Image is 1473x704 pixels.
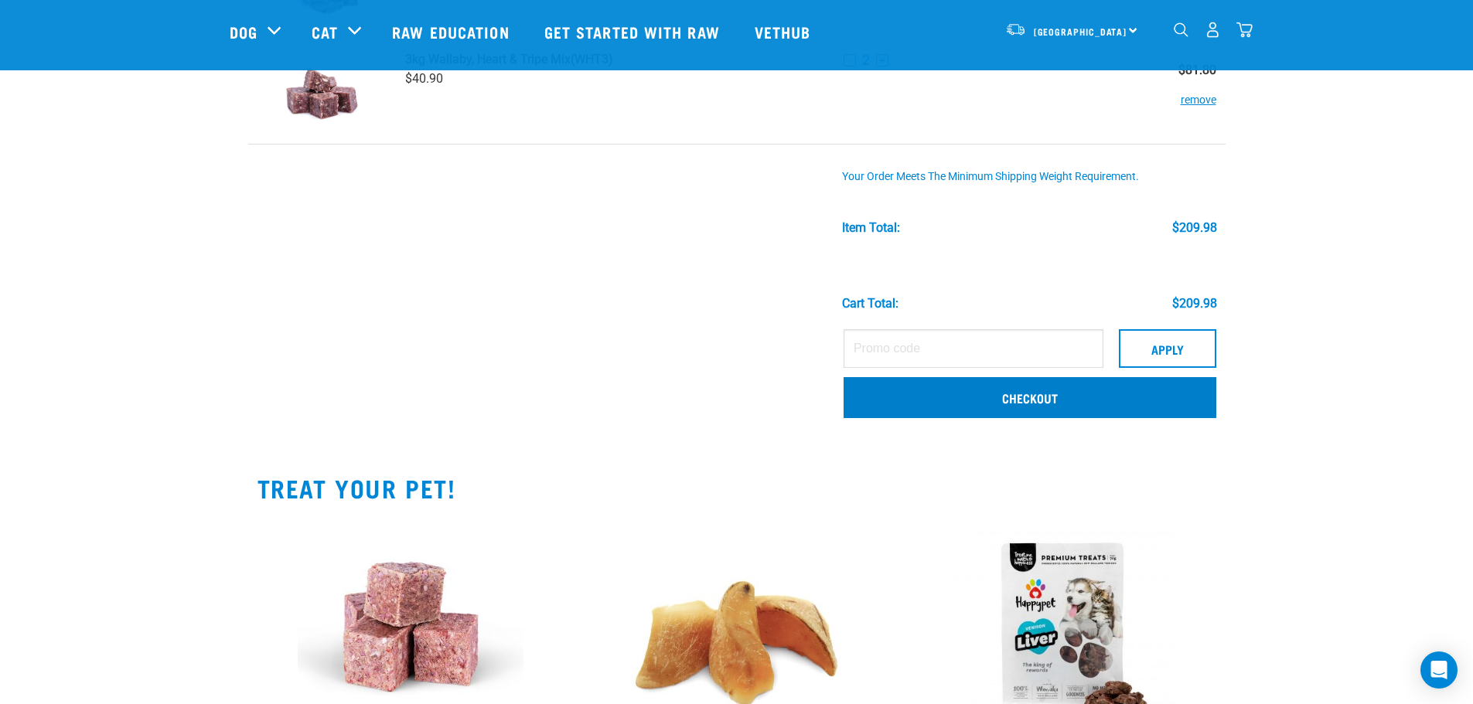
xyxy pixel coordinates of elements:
[1034,29,1127,34] span: [GEOGRAPHIC_DATA]
[257,474,1216,502] h2: TREAT YOUR PET!
[1119,329,1216,368] button: Apply
[1205,22,1221,38] img: user.png
[1127,39,1225,145] td: $81.80
[844,329,1103,368] input: Promo code
[1172,297,1217,311] div: $209.98
[230,20,257,43] a: Dog
[1181,77,1216,107] button: remove
[842,221,900,235] div: Item Total:
[405,71,443,86] span: $40.90
[377,1,528,63] a: Raw Education
[529,1,739,63] a: Get started with Raw
[739,1,830,63] a: Vethub
[1172,221,1217,235] div: $209.98
[844,377,1216,417] a: Checkout
[1420,651,1458,689] div: Open Intercom Messenger
[842,297,898,311] div: Cart total:
[1174,22,1188,37] img: home-icon-1@2x.png
[312,20,338,43] a: Cat
[842,171,1217,183] div: Your order meets the minimum shipping weight requirement.
[1005,22,1026,36] img: van-moving.png
[1236,22,1253,38] img: home-icon@2x.png
[282,52,362,131] img: Wallaby, Heart & Tripe Mix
